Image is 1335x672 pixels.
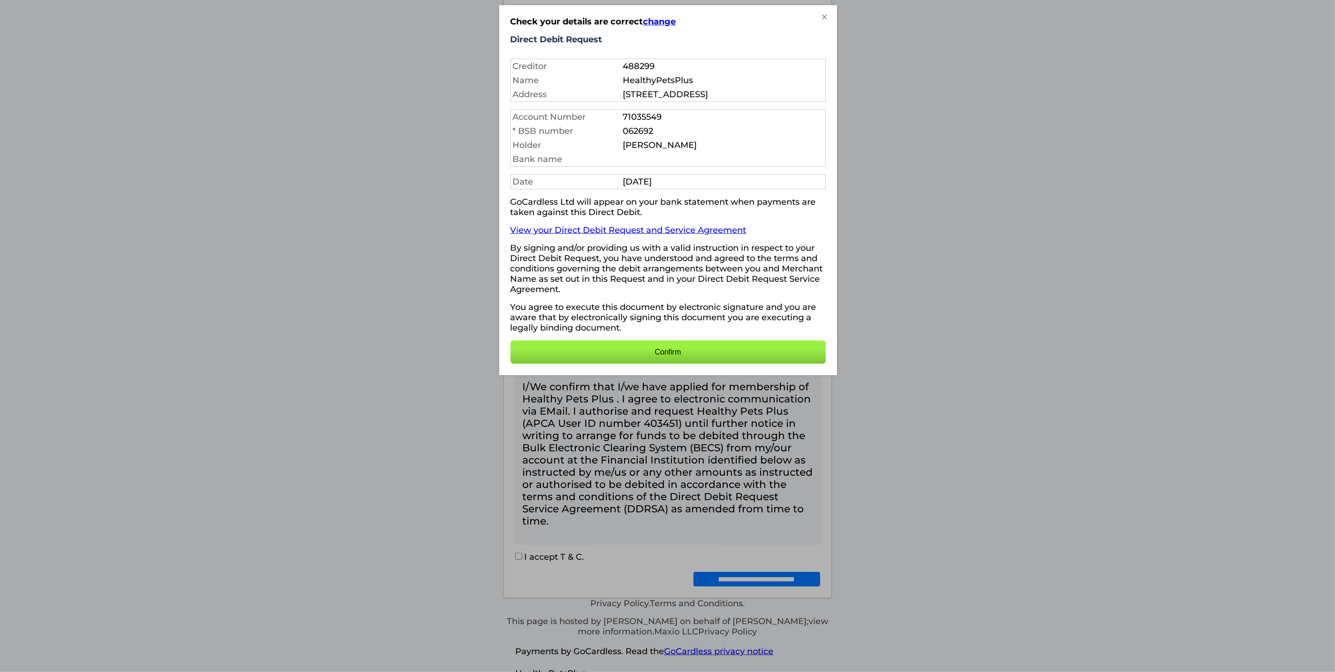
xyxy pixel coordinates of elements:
td: Date [511,175,621,189]
h2: Direct Debit Request [511,34,826,49]
td: 062692 [621,124,825,138]
p: You agree to execute this document by electronic signature and you are aware that by electronical... [511,302,826,333]
td: Holder [511,138,621,152]
td: [DATE] [621,175,825,189]
td: Creditor [511,59,621,74]
td: Account Number [511,110,621,124]
p: By signing and/or providing us with a valid instruction in respect to your Direct Debit Request, ... [511,243,826,294]
td: 488299 [621,59,825,74]
td: Name [511,73,621,87]
td: * BSB number [511,124,621,138]
a: View your Direct Debit Request and Service Agreement [511,225,747,235]
td: Address [511,87,621,102]
td: [PERSON_NAME] [621,138,825,152]
td: 71035549 [621,110,825,124]
button: Confirm [511,340,826,364]
td: [STREET_ADDRESS] [621,87,825,102]
td: HealthyPetsPlus [621,73,825,87]
p: GoCardless Ltd will appear on your bank statement when payments are taken against this Direct Debit. [511,197,826,217]
td: Bank name [511,152,621,167]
